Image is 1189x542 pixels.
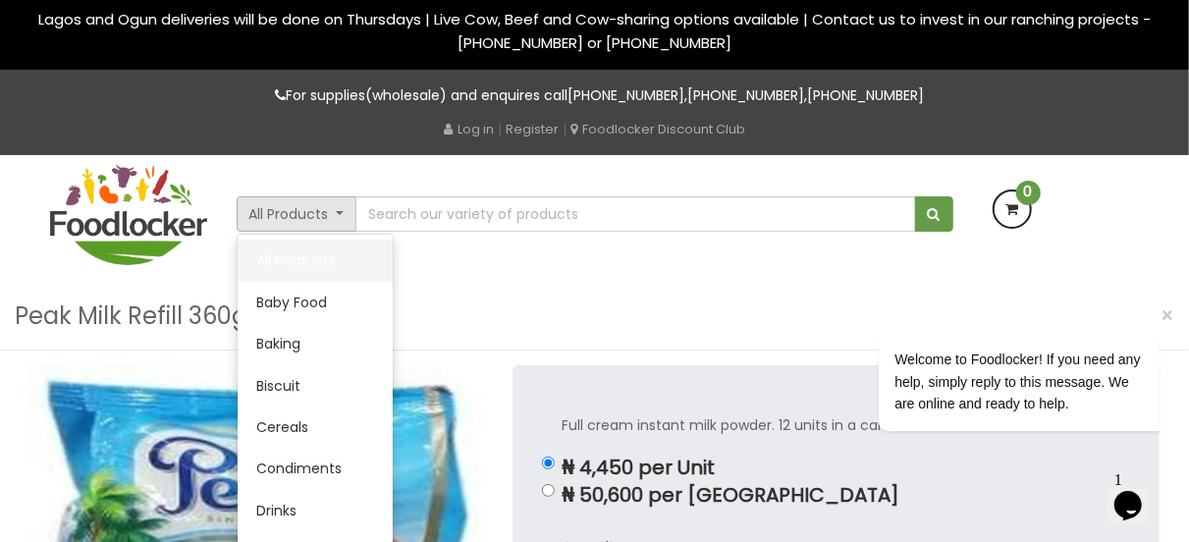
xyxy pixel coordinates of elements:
[238,323,393,364] a: Baking
[816,155,1169,454] iframe: chat widget
[542,457,555,469] input: ₦ 4,450 per Unit
[50,84,1140,107] p: For supplies(wholesale) and enquires call , ,
[238,282,393,323] a: Baby Food
[562,457,1110,479] p: ₦ 4,450 per Unit
[50,165,207,265] img: FoodLocker
[542,484,555,497] input: ₦ 50,600 per [GEOGRAPHIC_DATA]
[444,120,494,138] a: Log in
[570,120,745,138] a: Foodlocker Discount Club
[355,196,915,232] input: Search our variety of products
[238,240,393,281] a: All Products
[238,490,393,531] a: Drinks
[38,9,1151,53] span: Lagos and Ogun deliveries will be done on Thursdays | Live Cow, Beef and Cow-sharing options avai...
[687,85,804,105] a: [PHONE_NUMBER]
[15,298,247,335] h3: Peak Milk Refill 360g
[562,484,1110,507] p: ₦ 50,600 per [GEOGRAPHIC_DATA]
[238,406,393,448] a: Cereals
[563,119,567,138] span: |
[567,85,684,105] a: [PHONE_NUMBER]
[807,85,924,105] a: [PHONE_NUMBER]
[237,196,357,232] button: All Products
[562,414,1110,437] p: Full cream instant milk powder. 12 units in a carton
[506,120,559,138] a: Register
[238,448,393,489] a: Condiments
[498,119,502,138] span: |
[1107,463,1169,522] iframe: chat widget
[238,365,393,406] a: Biscuit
